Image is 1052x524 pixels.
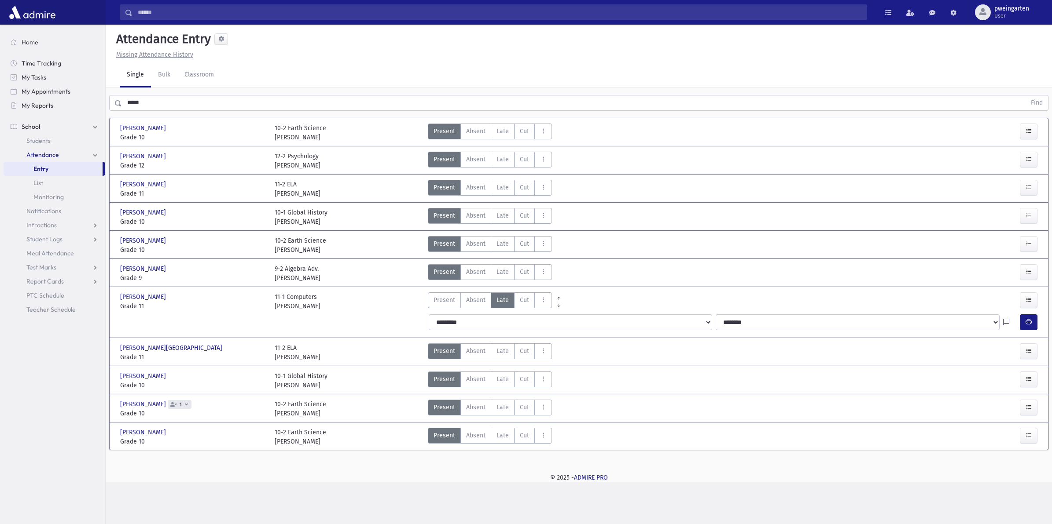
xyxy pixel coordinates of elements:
a: Student Logs [4,232,105,246]
input: Search [132,4,867,20]
span: List [33,179,43,187]
span: [PERSON_NAME] [120,264,168,273]
a: PTC Schedule [4,288,105,302]
span: Grade 10 [120,409,266,418]
a: List [4,176,105,190]
span: Test Marks [26,263,56,271]
span: Absent [466,295,486,305]
span: Notifications [26,207,61,215]
span: [PERSON_NAME] [120,371,168,381]
a: Attendance [4,148,105,162]
span: Present [434,155,455,164]
span: Cut [520,431,529,440]
div: 12-2 Psychology [PERSON_NAME] [275,152,320,170]
span: Student Logs [26,235,63,243]
span: Infractions [26,221,57,229]
span: Present [434,211,455,220]
span: Absent [466,375,486,384]
span: Absent [466,127,486,136]
span: Cut [520,155,529,164]
span: pweingarten [994,5,1029,12]
div: © 2025 - [120,473,1038,482]
span: Grade 9 [120,273,266,283]
span: Absent [466,155,486,164]
span: Present [434,346,455,356]
span: Time Tracking [22,59,61,67]
span: Present [434,431,455,440]
button: Find [1026,95,1048,110]
span: Present [434,239,455,248]
div: AttTypes [428,292,552,311]
div: AttTypes [428,180,552,198]
span: Absent [466,346,486,356]
span: My Reports [22,102,53,109]
span: [PERSON_NAME][GEOGRAPHIC_DATA] [120,343,224,353]
a: My Appointments [4,84,105,98]
a: Report Cards [4,274,105,288]
span: Cut [520,295,529,305]
span: Late [497,211,509,220]
span: Cut [520,127,529,136]
span: Attendance [26,151,59,159]
span: Grade 11 [120,189,266,198]
span: Cut [520,239,529,248]
span: Present [434,183,455,192]
div: 10-2 Earth Science [PERSON_NAME] [275,400,326,418]
span: [PERSON_NAME] [120,180,168,189]
span: Grade 10 [120,217,266,226]
div: AttTypes [428,152,552,170]
span: Report Cards [26,277,64,285]
span: Absent [466,267,486,277]
span: 1 [178,402,184,408]
span: Grade 10 [120,245,266,255]
a: Infractions [4,218,105,232]
div: AttTypes [428,400,552,418]
span: Late [497,346,509,356]
div: 11-2 ELA [PERSON_NAME] [275,343,320,362]
span: Late [497,267,509,277]
div: AttTypes [428,371,552,390]
span: Present [434,295,455,305]
div: 11-2 ELA [PERSON_NAME] [275,180,320,198]
a: Single [120,63,151,87]
div: AttTypes [428,428,552,446]
span: [PERSON_NAME] [120,124,168,133]
span: Absent [466,239,486,248]
span: [PERSON_NAME] [120,152,168,161]
span: Absent [466,211,486,220]
span: Late [497,239,509,248]
a: Students [4,134,105,148]
span: [PERSON_NAME] [120,236,168,245]
a: Home [4,35,105,49]
h5: Attendance Entry [113,32,211,47]
span: Grade 10 [120,133,266,142]
a: Teacher Schedule [4,302,105,317]
span: Monitoring [33,193,64,201]
div: 10-2 Earth Science [PERSON_NAME] [275,236,326,255]
span: Present [434,267,455,277]
span: PTC Schedule [26,291,64,299]
span: Cut [520,403,529,412]
div: AttTypes [428,264,552,283]
div: 10-2 Earth Science [PERSON_NAME] [275,428,326,446]
img: AdmirePro [7,4,58,21]
a: Entry [4,162,103,176]
a: Classroom [177,63,221,87]
span: Grade 10 [120,437,266,446]
span: Present [434,127,455,136]
span: Grade 11 [120,302,266,311]
a: School [4,120,105,134]
span: Cut [520,267,529,277]
span: [PERSON_NAME] [120,428,168,437]
span: Cut [520,211,529,220]
div: 10-2 Earth Science [PERSON_NAME] [275,124,326,142]
a: My Tasks [4,70,105,84]
a: Time Tracking [4,56,105,70]
a: ADMIRE PRO [574,474,608,481]
div: AttTypes [428,208,552,226]
span: My Tasks [22,73,46,81]
span: Late [497,155,509,164]
span: [PERSON_NAME] [120,400,168,409]
a: My Reports [4,98,105,113]
span: Cut [520,375,529,384]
